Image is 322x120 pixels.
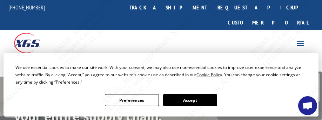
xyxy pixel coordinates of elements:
[4,53,318,117] div: Cookie Consent Prompt
[298,96,317,115] div: Open chat
[196,72,222,78] span: Cookie Policy
[8,4,45,11] a: [PHONE_NUMBER]
[15,64,306,86] div: We use essential cookies to make our site work. With your consent, we may also use non-essential ...
[163,94,217,106] button: Accept
[105,94,159,106] button: Preferences
[56,79,80,85] span: Preferences
[222,15,314,30] a: Customer Portal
